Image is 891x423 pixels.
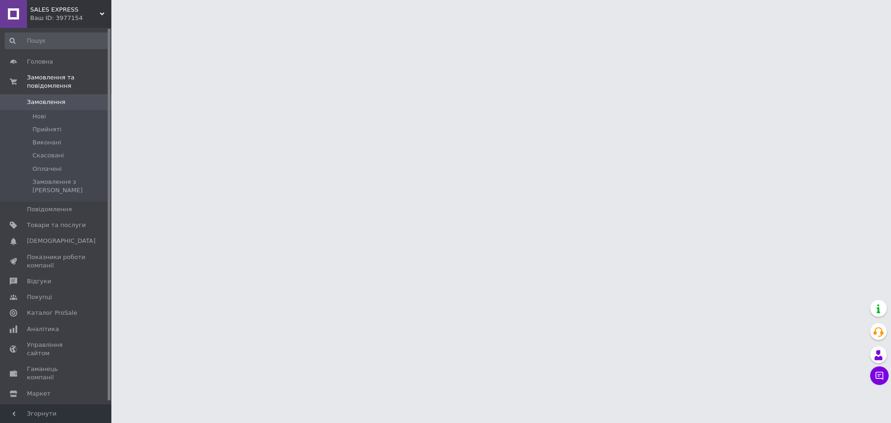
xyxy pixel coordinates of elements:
input: Пошук [5,33,110,49]
span: Замовлення з [PERSON_NAME] [32,178,109,195]
span: Управління сайтом [27,341,86,358]
span: Покупці [27,293,52,301]
span: Прийняті [32,125,61,134]
span: Оплачені [32,165,62,173]
span: Каталог ProSale [27,309,77,317]
span: Аналітика [27,325,59,333]
span: Повідомлення [27,205,72,214]
div: Ваш ID: 3977154 [30,14,111,22]
span: Замовлення [27,98,65,106]
span: Скасовані [32,151,64,160]
span: Маркет [27,390,51,398]
span: Показники роботи компанії [27,253,86,270]
span: Виконані [32,138,61,147]
button: Чат з покупцем [870,366,889,385]
span: Головна [27,58,53,66]
span: Відгуки [27,277,51,286]
span: Нові [32,112,46,121]
span: SALES EXPRESS [30,6,100,14]
span: Товари та послуги [27,221,86,229]
span: Гаманець компанії [27,365,86,382]
span: [DEMOGRAPHIC_DATA] [27,237,96,245]
span: Замовлення та повідомлення [27,73,111,90]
